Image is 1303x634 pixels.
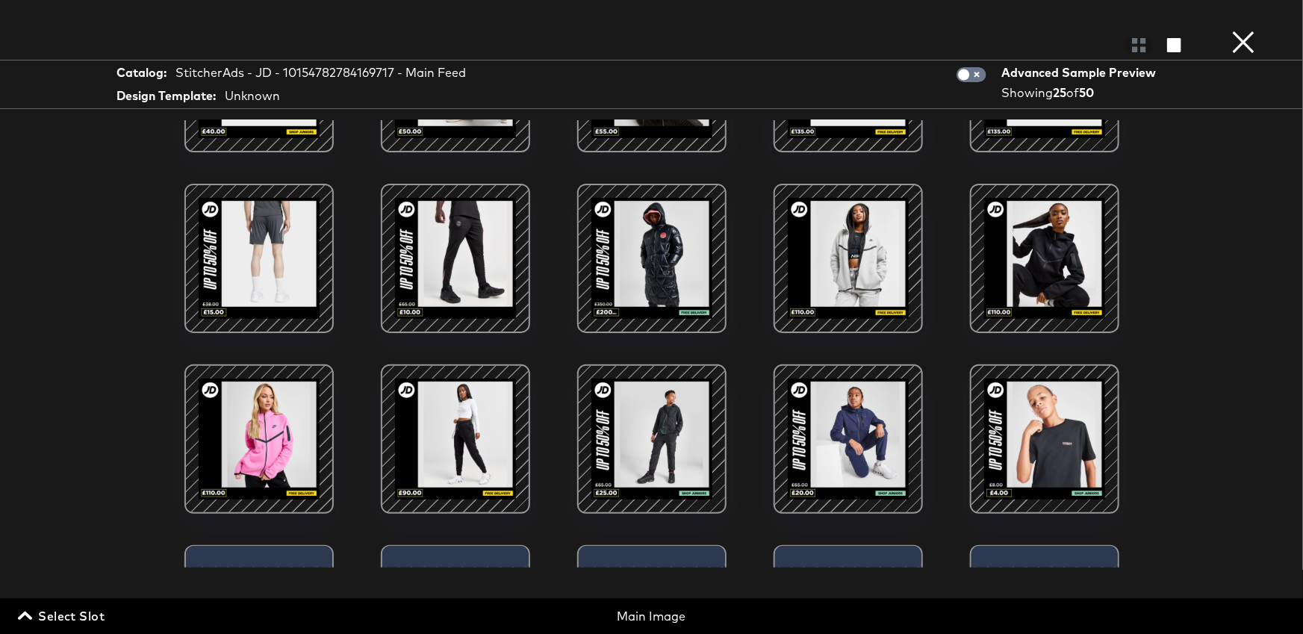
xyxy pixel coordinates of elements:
strong: 50 [1079,85,1094,100]
strong: Catalog: [116,64,167,81]
div: Unknown [225,87,280,105]
div: Showing of [1001,84,1161,102]
div: StitcherAds - JD - 10154782784169717 - Main Feed [175,64,466,81]
button: Select Slot [15,606,111,627]
div: Advanced Sample Preview [1001,64,1161,81]
strong: 25 [1053,85,1066,100]
div: Main Image [443,608,859,625]
strong: Design Template: [116,87,216,105]
span: Select Slot [21,606,105,627]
